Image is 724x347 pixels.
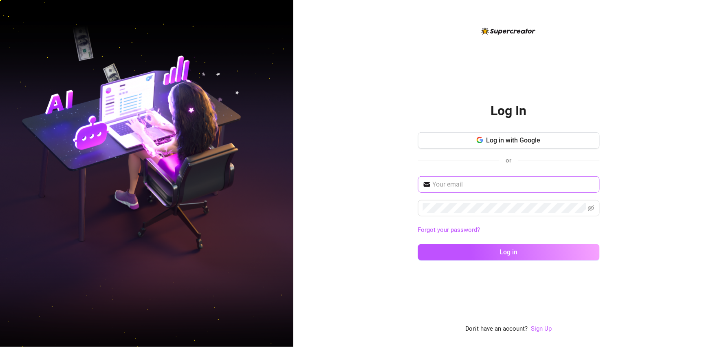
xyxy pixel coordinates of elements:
[465,324,528,334] span: Don't have an account?
[588,205,594,211] span: eye-invisible
[491,102,527,119] h2: Log In
[418,226,480,234] a: Forgot your password?
[482,27,536,35] img: logo-BBDzfeDw.svg
[500,248,518,256] span: Log in
[486,136,541,144] span: Log in with Google
[418,225,600,235] a: Forgot your password?
[418,132,600,149] button: Log in with Google
[506,157,512,164] span: or
[531,324,552,334] a: Sign Up
[531,325,552,332] a: Sign Up
[433,180,595,189] input: Your email
[418,244,600,260] button: Log in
